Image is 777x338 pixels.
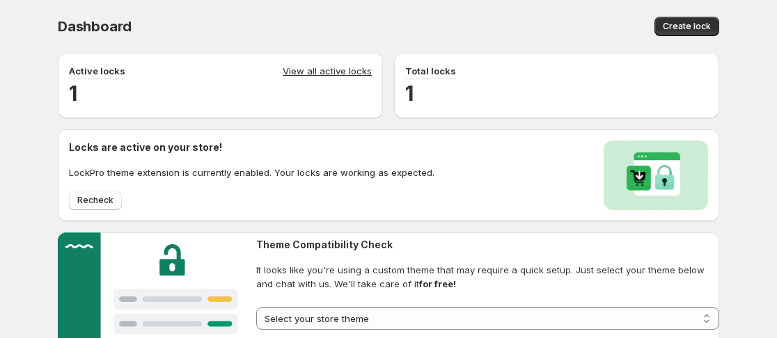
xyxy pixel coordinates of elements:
span: It looks like you're using a custom theme that may require a quick setup. Just select your theme ... [256,263,719,291]
h2: Locks are active on your store! [69,140,434,154]
strong: for free! [419,278,456,289]
span: Recheck [77,195,113,206]
button: Create lock [654,17,719,36]
h2: 1 [405,79,708,107]
p: LockPro theme extension is currently enabled. Your locks are working as expected. [69,166,434,179]
span: Dashboard [58,18,132,35]
span: Create lock [663,21,711,32]
p: Active locks [69,64,125,78]
h2: Theme Compatibility Check [256,238,719,252]
p: Total locks [405,64,456,78]
h2: 1 [69,79,372,107]
img: Locks activated [604,140,708,210]
a: View all active locks [283,64,372,79]
button: Recheck [69,191,122,210]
